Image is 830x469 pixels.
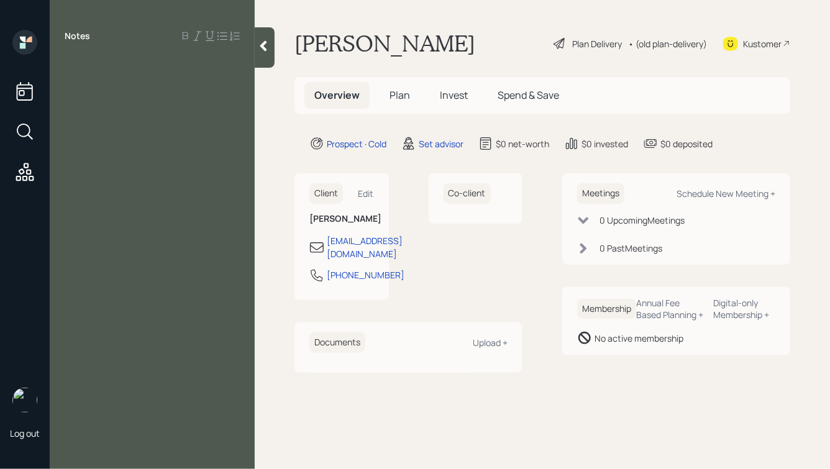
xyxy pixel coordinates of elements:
[600,242,662,255] div: 0 Past Meeting s
[294,30,475,57] h1: [PERSON_NAME]
[498,88,559,102] span: Spend & Save
[390,88,410,102] span: Plan
[714,297,775,321] div: Digital-only Membership +
[327,137,386,150] div: Prospect · Cold
[677,188,775,199] div: Schedule New Meeting +
[327,268,404,281] div: [PHONE_NUMBER]
[65,30,90,42] label: Notes
[309,214,374,224] h6: [PERSON_NAME]
[444,183,491,204] h6: Co-client
[660,137,713,150] div: $0 deposited
[12,388,37,412] img: hunter_neumayer.jpg
[309,332,365,353] h6: Documents
[440,88,468,102] span: Invest
[10,427,40,439] div: Log out
[419,137,463,150] div: Set advisor
[600,214,685,227] div: 0 Upcoming Meeting s
[595,332,683,345] div: No active membership
[496,137,549,150] div: $0 net-worth
[314,88,360,102] span: Overview
[636,297,704,321] div: Annual Fee Based Planning +
[577,183,624,204] h6: Meetings
[358,188,374,199] div: Edit
[743,37,782,50] div: Kustomer
[473,337,508,348] div: Upload +
[628,37,707,50] div: • (old plan-delivery)
[572,37,622,50] div: Plan Delivery
[309,183,343,204] h6: Client
[577,299,636,319] h6: Membership
[581,137,628,150] div: $0 invested
[327,234,403,260] div: [EMAIL_ADDRESS][DOMAIN_NAME]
